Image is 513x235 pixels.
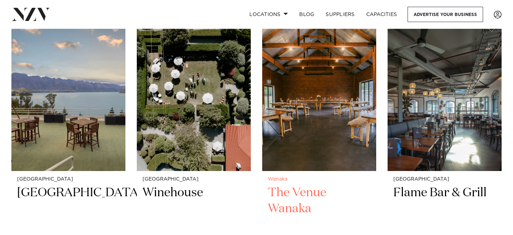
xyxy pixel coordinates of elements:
h2: The Venue Wanaka [268,185,370,233]
a: Locations [244,7,294,22]
img: Rooftop event space at Mercure Queenstown Resort [11,18,125,171]
h2: Winehouse [142,185,245,233]
small: [GEOGRAPHIC_DATA] [17,177,120,182]
h2: Flame Bar & Grill [393,185,496,233]
a: Advertise your business [408,7,483,22]
small: [GEOGRAPHIC_DATA] [142,177,245,182]
h2: [GEOGRAPHIC_DATA] [17,185,120,233]
a: SUPPLIERS [320,7,360,22]
small: [GEOGRAPHIC_DATA] [393,177,496,182]
img: nzv-logo.png [11,8,50,21]
a: BLOG [294,7,320,22]
small: Wanaka [268,177,370,182]
a: Capacities [361,7,403,22]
